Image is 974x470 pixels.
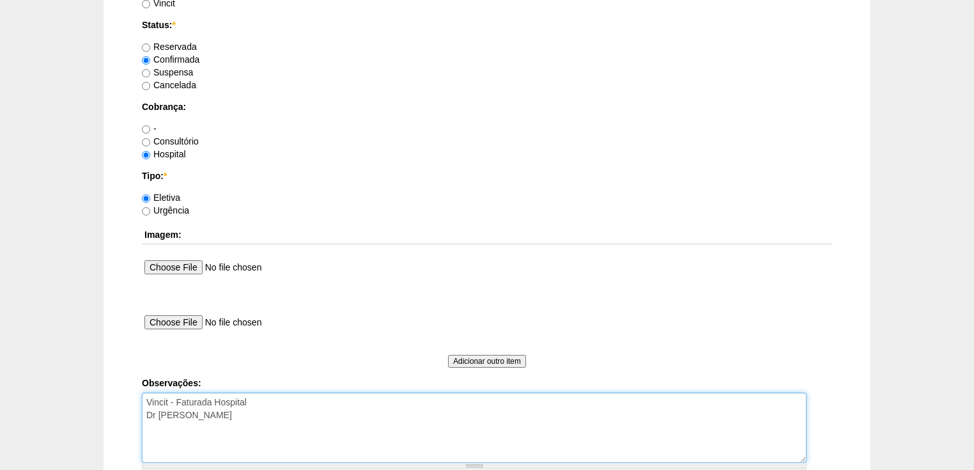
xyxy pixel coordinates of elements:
[142,393,807,463] textarea: Vincit - Faturada Hospital Dr [PERSON_NAME]
[142,67,193,77] label: Suspensa
[172,20,175,30] span: Este campo é obrigatório.
[142,207,150,215] input: Urgência
[142,69,150,77] input: Suspensa
[142,136,199,146] label: Consultório
[142,149,186,159] label: Hospital
[142,125,150,134] input: -
[142,377,832,389] label: Observações:
[142,205,189,215] label: Urgência
[448,355,526,368] input: Adicionar outro item
[142,82,150,90] input: Cancelada
[142,169,832,182] label: Tipo:
[142,43,150,52] input: Reservada
[142,42,197,52] label: Reservada
[142,19,832,31] label: Status:
[164,171,167,181] span: Este campo é obrigatório.
[142,123,157,134] label: -
[142,138,150,146] input: Consultório
[142,56,150,65] input: Confirmada
[142,194,150,203] input: Eletiva
[142,80,196,90] label: Cancelada
[142,54,199,65] label: Confirmada
[142,226,832,244] th: Imagem:
[142,151,150,159] input: Hospital
[142,192,180,203] label: Eletiva
[142,100,832,113] label: Cobrança:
